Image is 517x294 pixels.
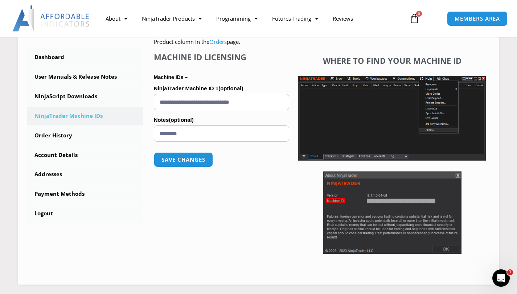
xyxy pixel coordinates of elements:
[12,5,90,32] img: LogoAI
[507,269,513,275] span: 1
[98,10,403,27] nav: Menu
[98,10,135,27] a: About
[298,76,486,161] img: Screenshot 2025-01-17 1155544 | Affordable Indicators – NinjaTrader
[27,165,143,184] a: Addresses
[27,126,143,145] a: Order History
[135,10,209,27] a: NinjaTrader Products
[323,171,461,254] img: Screenshot 2025-01-17 114931 | Affordable Indicators – NinjaTrader
[27,107,143,125] a: NinjaTrader Machine IDs
[455,16,500,21] span: MEMBERS AREA
[492,269,510,287] iframe: Intercom live chat
[154,74,188,80] strong: Machine IDs –
[27,204,143,223] a: Logout
[298,56,486,65] h4: Where to find your Machine ID
[447,11,508,26] a: MEMBERS AREA
[265,10,325,27] a: Futures Trading
[27,48,143,67] a: Dashboard
[416,11,422,17] span: 0
[154,152,213,167] button: Save changes
[169,117,193,123] span: (optional)
[154,52,290,62] h4: Machine ID Licensing
[398,8,430,29] a: 0
[325,10,360,27] a: Reviews
[27,146,143,165] a: Account Details
[27,48,143,223] nav: Account pages
[27,67,143,86] a: User Manuals & Release Notes
[27,185,143,203] a: Payment Methods
[154,115,290,125] label: Notes
[154,83,290,94] label: NinjaTrader Machine ID 1
[209,38,227,45] a: Orders
[27,87,143,106] a: NinjaScript Downloads
[218,85,243,91] span: (optional)
[209,10,265,27] a: Programming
